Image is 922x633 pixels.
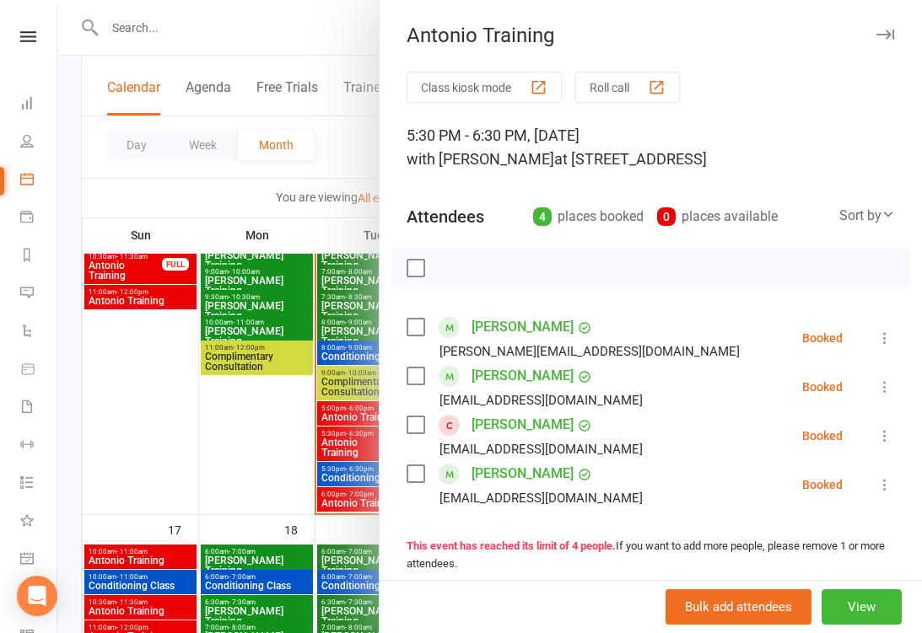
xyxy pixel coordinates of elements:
[533,205,644,228] div: places booked
[439,389,643,411] div: [EMAIL_ADDRESS][DOMAIN_NAME]
[439,341,740,362] div: [PERSON_NAME][EMAIL_ADDRESS][DOMAIN_NAME]
[802,430,843,442] div: Booked
[533,207,552,226] div: 4
[575,72,680,103] button: Roll call
[20,351,58,389] a: Product Sales
[407,539,616,552] strong: This event has reached its limit of 4 people.
[657,207,676,226] div: 0
[802,381,843,393] div: Booked
[472,411,574,438] a: [PERSON_NAME]
[20,503,58,541] a: What's New
[20,86,58,124] a: Dashboard
[20,124,58,162] a: People
[380,24,922,47] div: Antonio Training
[407,205,484,228] div: Attendees
[657,205,778,228] div: places available
[554,150,707,168] span: at [STREET_ADDRESS]
[666,589,811,625] button: Bulk add attendees
[20,238,58,276] a: Reports
[407,538,895,573] div: If you want to add more people, please remove 1 or more attendees.
[439,487,643,509] div: [EMAIL_ADDRESS][DOMAIN_NAME]
[17,576,57,616] div: Open Intercom Messenger
[472,460,574,487] a: [PERSON_NAME]
[20,200,58,238] a: Payments
[20,162,58,200] a: Calendar
[407,72,562,103] button: Class kiosk mode
[407,150,554,168] span: with [PERSON_NAME]
[20,541,58,579] a: General attendance kiosk mode
[822,589,902,625] button: View
[439,438,643,460] div: [EMAIL_ADDRESS][DOMAIN_NAME]
[407,124,895,171] div: 5:30 PM - 6:30 PM, [DATE]
[472,314,574,341] a: [PERSON_NAME]
[802,332,843,344] div: Booked
[472,362,574,389] a: [PERSON_NAME]
[839,205,895,227] div: Sort by
[802,479,843,491] div: Booked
